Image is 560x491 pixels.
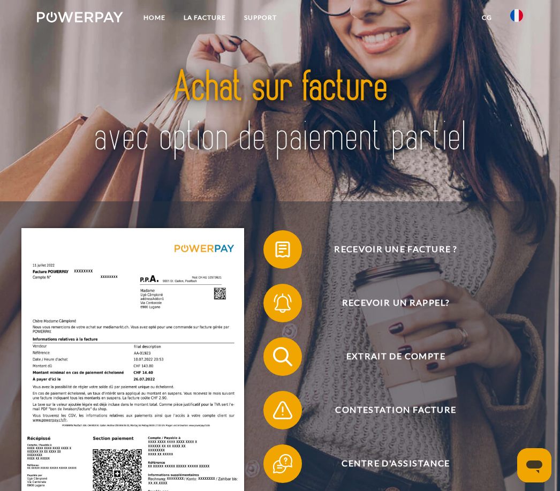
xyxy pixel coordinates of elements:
[263,230,514,269] button: Recevoir une facture ?
[510,9,523,22] img: fr
[263,284,514,322] button: Recevoir un rappel?
[249,228,528,271] a: Recevoir une facture ?
[271,237,295,261] img: qb_bill.svg
[271,344,295,368] img: qb_search.svg
[517,448,551,482] iframe: Bouton de lancement de la fenêtre de messagerie
[249,389,528,432] a: Contestation Facture
[278,230,514,269] span: Recevoir une facture ?
[278,337,514,376] span: Extrait de compte
[263,444,514,483] button: Centre d'assistance
[473,8,501,27] a: CG
[278,444,514,483] span: Centre d'assistance
[249,442,528,485] a: Centre d'assistance
[134,8,175,27] a: Home
[263,337,514,376] button: Extrait de compte
[86,49,474,176] img: title-powerpay_fr.svg
[175,8,235,27] a: LA FACTURE
[271,291,295,315] img: qb_bell.svg
[278,391,514,429] span: Contestation Facture
[271,398,295,422] img: qb_warning.svg
[249,282,528,324] a: Recevoir un rappel?
[249,335,528,378] a: Extrait de compte
[37,12,123,22] img: logo-powerpay-white.svg
[263,391,514,429] button: Contestation Facture
[235,8,286,27] a: Support
[278,284,514,322] span: Recevoir un rappel?
[271,451,295,475] img: qb_help.svg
